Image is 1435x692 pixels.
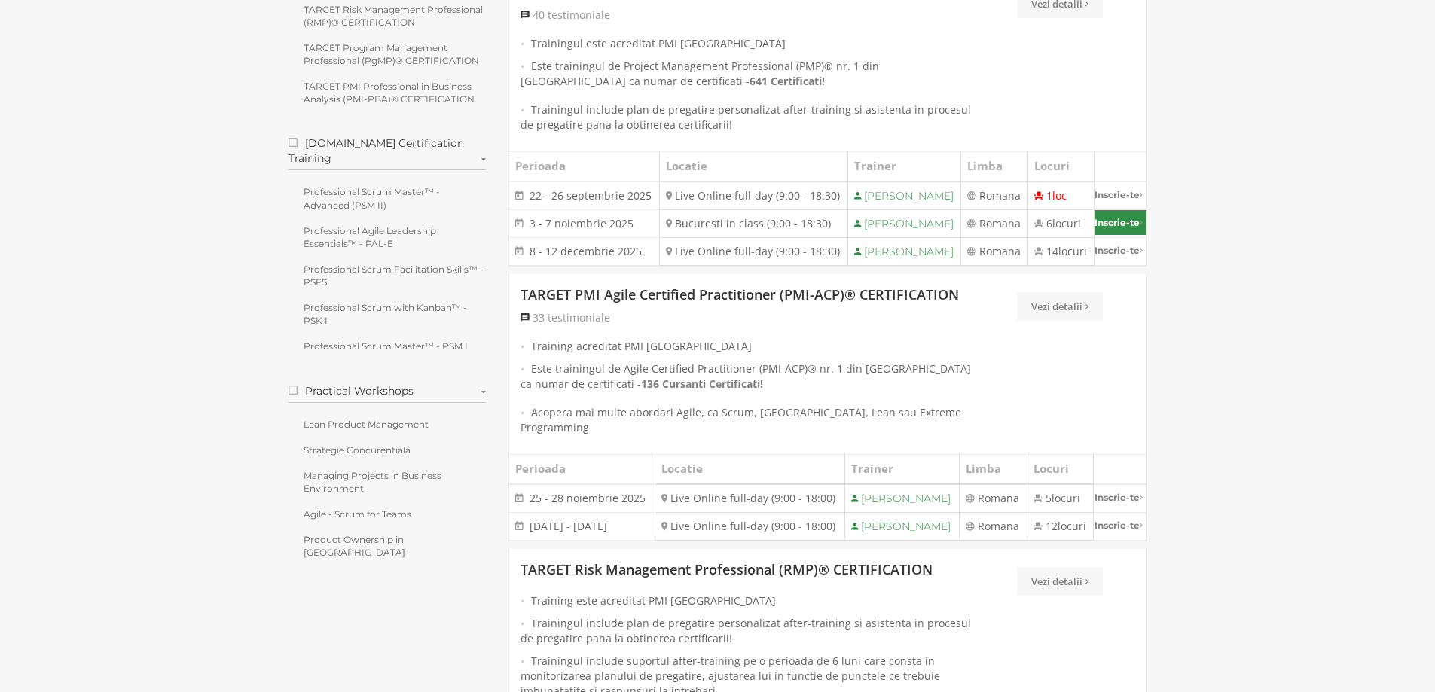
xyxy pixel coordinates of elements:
[659,237,847,265] td: Live Online full-day (9:00 - 18:30)
[289,221,487,254] a: Professional Agile Leadership Essentials™ - PAL-E
[1058,244,1087,258] span: locuri
[533,310,610,325] span: 33 testimoniale
[289,440,487,460] a: Strategie Concurentiala
[289,259,487,292] a: Professional Scrum Facilitation Skills™ - PSFS
[521,310,610,325] a: 33 testimoniale
[845,455,960,484] th: Trainer
[1017,567,1103,596] a: Vezi detalii
[1058,519,1086,533] span: locuri
[659,209,847,237] td: Bucuresti in class (9:00 - 18:30)
[521,560,933,580] a: TARGET Risk Management Professional (RMP)® CERTIFICATION
[959,484,1027,513] td: Romana
[641,376,763,392] a: 136 Cursanti Certificati!
[961,237,1028,265] td: Romana
[845,512,960,540] td: [PERSON_NAME]
[521,36,975,51] li: Trainingul este acreditat PMI [GEOGRAPHIC_DATA]
[1027,455,1094,484] th: Locuri
[521,339,975,354] li: Training acreditat PMI [GEOGRAPHIC_DATA]
[1017,292,1103,321] a: Vezi detalii
[1028,209,1095,237] td: 6
[289,181,487,215] a: Professional Scrum Master™ - Advanced (PSM II)
[521,405,975,435] li: Acopera mai multe abordari Agile, ca Scrum, [GEOGRAPHIC_DATA], Lean sau Extreme Programming
[1028,152,1095,181] th: Locuri
[533,8,610,22] span: 40 testimoniale
[521,59,975,95] li: Este trainingul de Project Management Professional (PMP)® nr. 1 din [GEOGRAPHIC_DATA] ca numar de...
[530,244,642,258] span: 8 - 12 decembrie 2025
[530,519,607,533] span: [DATE] - [DATE]
[847,152,960,181] th: Trainer
[530,216,634,230] span: 3 - 7 noiembrie 2025
[289,336,487,356] a: Professional Scrum Master™ - PSM I
[750,74,825,88] strong: 641 Certificati!
[750,74,825,89] a: 641 Certificati!
[289,136,487,170] label: [DOMAIN_NAME] Certification Training
[1094,513,1146,538] a: Inscrie-te
[845,484,960,513] td: [PERSON_NAME]
[289,297,487,331] a: Professional Scrum with Kanban™ - PSK I
[659,152,847,181] th: Locatie
[289,383,487,403] label: Practical Workshops
[530,188,652,203] span: 22 - 26 septembrie 2025
[289,465,487,498] a: Managing Projects in Business Environment
[1095,182,1146,207] a: Inscrie-te
[509,152,659,181] th: Perioada
[959,512,1027,540] td: Romana
[289,76,487,109] a: TARGET PMI Professional in Business Analysis (PMI-PBA)® CERTIFICATION
[521,285,959,305] a: TARGET PMI Agile Certified Practitioner (PMI-ACP)® CERTIFICATION
[1028,237,1095,265] td: 14
[1095,238,1146,263] a: Inscrie-te
[1095,210,1146,235] a: Inscrie-te
[521,593,975,608] li: Training este acreditat PMI [GEOGRAPHIC_DATA]
[847,209,960,237] td: [PERSON_NAME]
[1027,512,1094,540] td: 12
[847,181,960,210] td: [PERSON_NAME]
[847,237,960,265] td: [PERSON_NAME]
[961,152,1028,181] th: Limba
[655,484,845,513] td: Live Online full-day (9:00 - 18:00)
[1052,216,1081,230] span: locuri
[521,616,975,646] li: Trainingul include plan de pregatire personalizat after-training si asistenta in procesul de preg...
[959,455,1027,484] th: Limba
[509,455,655,484] th: Perioada
[1027,484,1094,513] td: 5
[289,38,487,71] a: TARGET Program Management Professional (PgMP)® CERTIFICATION
[289,504,487,524] a: Agile - Scrum for Teams
[289,529,487,562] a: Product Ownership in [GEOGRAPHIC_DATA]
[1052,491,1080,505] span: locuri
[521,361,975,398] li: Este trainingul de Agile Certified Practitioner (PMI-ACP)® nr. 1 din [GEOGRAPHIC_DATA] ca numar d...
[521,8,610,23] a: 40 testimoniale
[521,102,975,133] li: Trainingul include plan de pregatire personalizat after-training si asistenta in procesul de preg...
[655,512,845,540] td: Live Online full-day (9:00 - 18:00)
[641,376,763,391] strong: 136 Cursanti Certificati!
[530,491,646,505] span: 25 - 28 noiembrie 2025
[961,181,1028,210] td: Romana
[289,414,487,434] a: Lean Product Management
[1094,485,1146,510] a: Inscrie-te
[1028,181,1095,210] td: 1
[655,455,845,484] th: Locatie
[659,181,847,210] td: Live Online full-day (9:00 - 18:30)
[961,209,1028,237] td: Romana
[1052,188,1067,203] span: loc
